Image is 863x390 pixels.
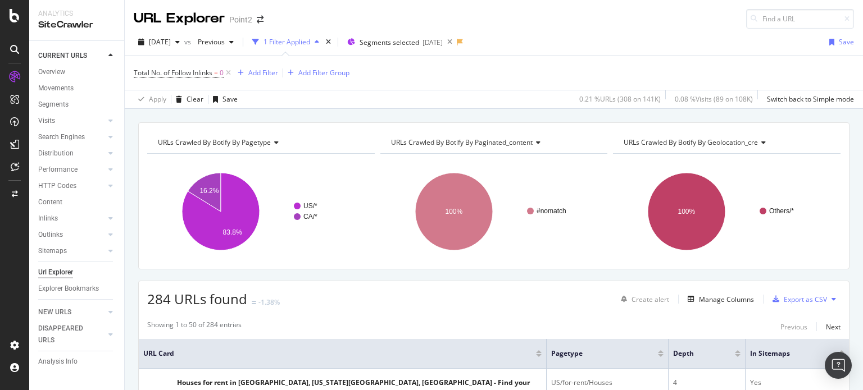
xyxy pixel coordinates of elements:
a: Explorer Bookmarks [38,283,116,295]
div: Add Filter [248,68,278,77]
a: Search Engines [38,131,105,143]
button: Previous [780,320,807,333]
div: Apply [149,94,166,104]
span: URLs Crawled By Botify By paginated_content [391,137,533,147]
div: DISAPPEARED URLS [38,323,95,346]
svg: A chart. [380,163,605,260]
text: #nomatch [537,207,566,215]
div: Content [38,196,62,208]
span: URL Card [143,348,533,359]
div: Export as CSV [784,295,827,304]
div: Open Intercom Messenger [825,352,852,379]
a: Visits [38,115,105,127]
div: Manage Columns [699,295,754,304]
div: -1.38% [258,297,280,307]
div: 1 Filter Applied [264,37,310,47]
span: URLs Crawled By Botify By pagetype [158,137,271,147]
img: Equal [252,301,256,304]
a: Performance [38,164,105,176]
button: 1 Filter Applied [248,33,324,51]
a: Distribution [38,148,105,159]
div: Outlinks [38,229,63,241]
a: Overview [38,66,116,78]
button: Add Filter [233,66,278,80]
div: US/for-rent/Houses [551,378,664,388]
a: Movements [38,82,116,94]
div: Next [826,322,841,332]
svg: A chart. [147,163,372,260]
a: HTTP Codes [38,180,105,192]
a: Inlinks [38,213,105,224]
div: 0.08 % Visits ( 89 on 108K ) [675,94,753,104]
button: Create alert [616,290,669,308]
div: Movements [38,82,74,94]
div: Explorer Bookmarks [38,283,99,295]
button: Next [826,320,841,333]
button: Segments selected[DATE] [343,33,443,51]
button: Save [208,90,238,108]
button: [DATE] [134,33,184,51]
text: 100% [445,208,462,215]
div: Analysis Info [38,356,78,368]
div: Yes [750,378,844,388]
div: HTTP Codes [38,180,76,192]
span: URLs Crawled By Botify By geolocation_cre [624,137,758,147]
button: Previous [193,33,238,51]
text: 100% [678,208,696,215]
text: 16.2% [199,187,219,195]
div: Clear [187,94,203,104]
span: = [214,68,218,77]
div: Add Filter Group [298,68,349,77]
div: Switch back to Simple mode [767,94,854,104]
div: Visits [38,115,55,127]
div: Inlinks [38,213,58,224]
span: 284 URLs found [147,290,247,308]
a: Url Explorer [38,267,116,278]
div: Create alert [632,295,669,304]
span: 2024 Dec. 9th [149,37,171,47]
a: NEW URLS [38,306,105,318]
button: Clear [171,90,203,108]
div: Distribution [38,148,74,159]
span: vs [184,37,193,47]
a: CURRENT URLS [38,50,105,62]
a: Analysis Info [38,356,116,368]
a: DISAPPEARED URLS [38,323,105,346]
button: Add Filter Group [283,66,349,80]
span: Previous [193,37,225,47]
button: Save [825,33,854,51]
div: arrow-right-arrow-left [257,16,264,24]
div: Url Explorer [38,267,73,278]
div: Search Engines [38,131,85,143]
div: 4 [673,378,740,388]
div: 0.21 % URLs ( 308 on 141K ) [579,94,661,104]
div: Save [839,37,854,47]
button: Export as CSV [768,290,827,308]
a: Content [38,196,116,208]
h4: URLs Crawled By Botify By paginated_content [389,134,598,152]
div: Point2 [229,14,252,25]
div: Performance [38,164,78,176]
div: Save [222,94,238,104]
div: Analytics [38,9,115,19]
span: Segments selected [360,38,419,47]
span: In Sitemaps [750,348,822,359]
div: CURRENT URLS [38,50,87,62]
button: Switch back to Simple mode [762,90,854,108]
span: Depth [673,348,717,359]
input: Find a URL [746,9,854,29]
h4: URLs Crawled By Botify By pagetype [156,134,365,152]
span: 0 [220,65,224,81]
div: Showing 1 to 50 of 284 entries [147,320,242,333]
div: Overview [38,66,65,78]
div: Previous [780,322,807,332]
span: pagetype [551,348,642,359]
a: Outlinks [38,229,105,241]
svg: A chart. [613,163,838,260]
button: Manage Columns [683,292,754,306]
text: Others/* [769,207,794,215]
div: URL Explorer [134,9,225,28]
